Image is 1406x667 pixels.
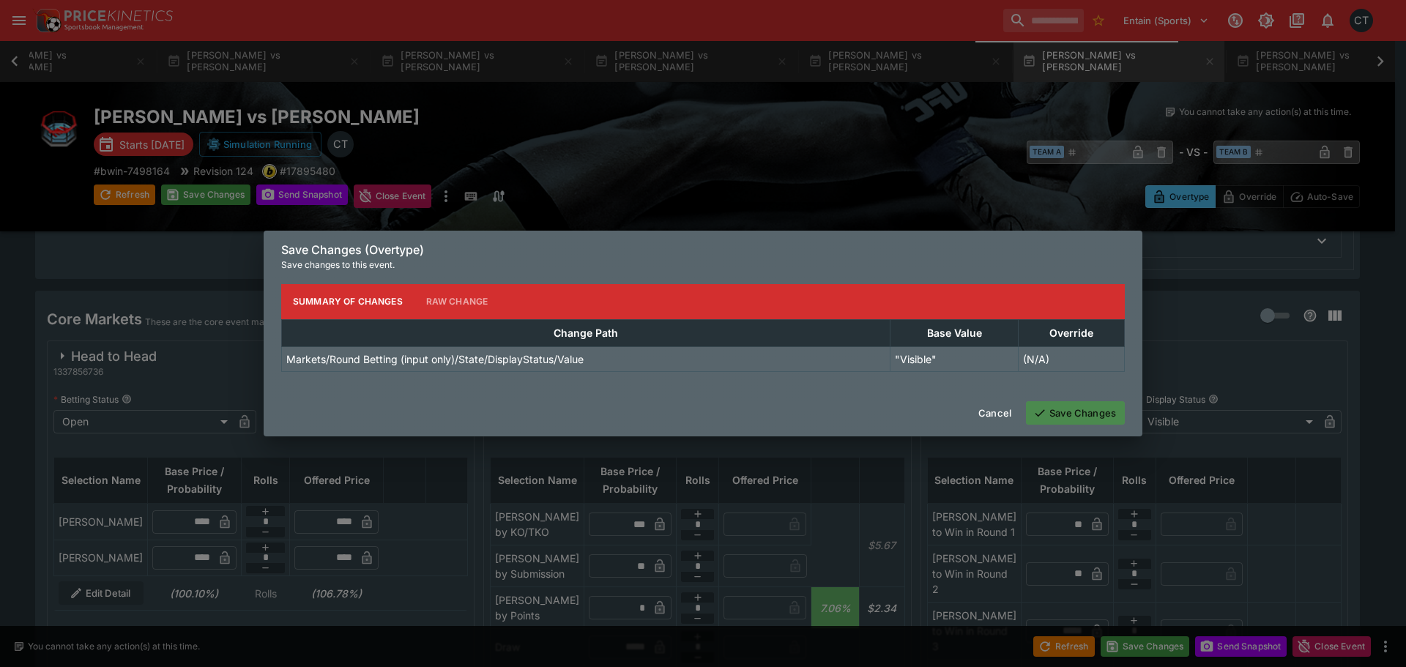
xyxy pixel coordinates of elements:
[890,346,1019,371] td: "Visible"
[1019,346,1125,371] td: (N/A)
[281,242,1125,258] h6: Save Changes (Overtype)
[281,284,414,319] button: Summary of Changes
[970,401,1020,425] button: Cancel
[890,319,1019,346] th: Base Value
[414,284,500,319] button: Raw Change
[281,258,1125,272] p: Save changes to this event.
[1026,401,1125,425] button: Save Changes
[286,351,584,367] p: Markets/Round Betting (input only)/State/DisplayStatus/Value
[282,319,890,346] th: Change Path
[1019,319,1125,346] th: Override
